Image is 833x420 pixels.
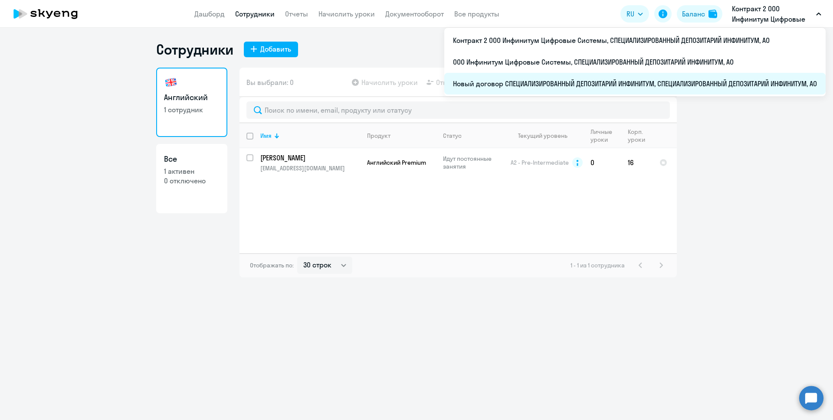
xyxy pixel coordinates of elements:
[728,3,826,24] button: Контракт 2 ООО Инфинитум Цифровые Системы, СПЕЦИАЛИЗИРОВАННЫЙ ДЕПОЗИТАРИЙ ИНФИНИТУМ, АО
[708,10,717,18] img: balance
[443,155,502,170] p: Идут постоянные занятия
[235,10,275,18] a: Сотрудники
[246,77,294,88] span: Вы выбрали: 0
[732,3,813,24] p: Контракт 2 ООО Инфинитум Цифровые Системы, СПЕЦИАЛИЗИРОВАННЫЙ ДЕПОЗИТАРИЙ ИНФИНИТУМ, АО
[156,144,227,213] a: Все1 активен0 отключено
[156,68,227,137] a: Английский1 сотрудник
[194,10,225,18] a: Дашборд
[244,42,298,57] button: Добавить
[164,105,220,114] p: 1 сотрудник
[164,176,220,186] p: 0 отключено
[621,148,653,177] td: 16
[454,10,499,18] a: Все продукты
[250,261,294,269] span: Отображать по:
[590,128,620,143] div: Личные уроки
[511,159,569,166] span: A2 - Pre-Intermediate
[628,128,645,143] div: Корп. уроки
[367,132,390,140] div: Продукт
[444,28,826,96] ul: RU
[584,148,621,177] td: 0
[367,159,426,166] span: Английский Premium
[367,132,436,140] div: Продукт
[318,10,375,18] a: Начислить уроки
[677,5,722,23] button: Балансbalance
[571,261,625,269] span: 1 - 1 из 1 сотрудника
[626,9,634,19] span: RU
[164,92,220,103] h3: Английский
[443,132,502,140] div: Статус
[682,9,705,19] div: Баланс
[385,10,444,18] a: Документооборот
[260,153,358,163] p: [PERSON_NAME]
[164,153,220,165] h3: Все
[628,128,652,143] div: Корп. уроки
[156,41,233,58] h1: Сотрудники
[260,164,360,172] p: [EMAIL_ADDRESS][DOMAIN_NAME]
[518,132,567,140] div: Текущий уровень
[260,44,291,54] div: Добавить
[164,166,220,176] p: 1 активен
[510,132,583,140] div: Текущий уровень
[246,101,670,119] input: Поиск по имени, email, продукту или статусу
[590,128,613,143] div: Личные уроки
[164,75,178,89] img: english
[285,10,308,18] a: Отчеты
[620,5,649,23] button: RU
[443,132,462,140] div: Статус
[260,132,360,140] div: Имя
[260,153,360,163] a: [PERSON_NAME]
[260,132,272,140] div: Имя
